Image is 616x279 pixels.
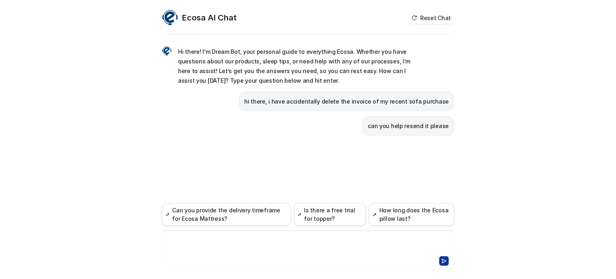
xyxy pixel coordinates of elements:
button: Is there a free trial for topper? [294,203,366,226]
p: can you help resend it please [368,121,449,131]
button: Can you provide the delivery timeframe for Ecosa Mattress? [162,203,291,226]
img: Widget [162,46,172,56]
img: Widget [162,10,178,26]
button: How long does the Ecosa pillow last? [369,203,454,226]
p: hi there, i have accidentally delete the invoice of my recent sofa purchase [244,97,449,106]
button: Reset Chat [409,12,454,24]
h2: Ecosa AI Chat [182,12,237,23]
p: Hi there! I’m Dream Bot, your personal guide to everything Ecosa. Whether you have questions abou... [178,47,413,86]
